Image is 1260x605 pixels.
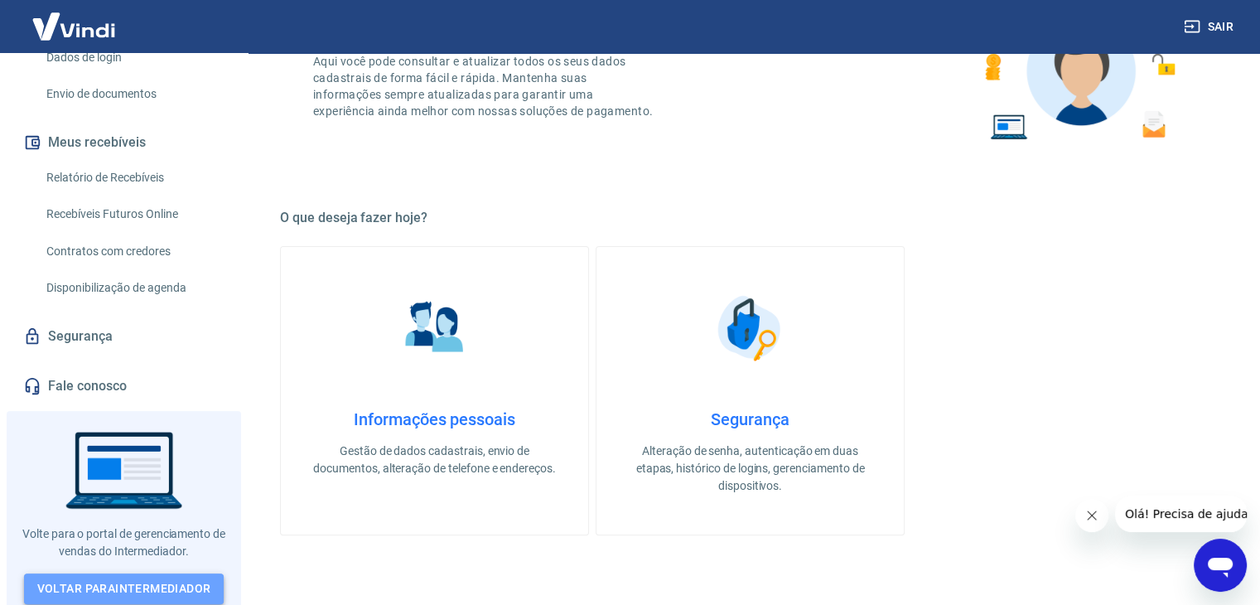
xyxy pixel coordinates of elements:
[40,235,228,269] a: Contratos com credores
[623,409,877,429] h4: Segurança
[1194,539,1247,592] iframe: Botão para abrir a janela de mensagens
[40,161,228,195] a: Relatório de Recebíveis
[1115,496,1247,532] iframe: Mensagem da empresa
[24,574,224,604] a: Voltar paraIntermediador
[307,409,562,429] h4: Informações pessoais
[20,1,128,51] img: Vindi
[596,246,905,535] a: SegurançaSegurançaAlteração de senha, autenticação em duas etapas, histórico de logins, gerenciam...
[20,318,228,355] a: Segurança
[393,287,476,370] img: Informações pessoais
[280,246,589,535] a: Informações pessoaisInformações pessoaisGestão de dados cadastrais, envio de documentos, alteraçã...
[20,124,228,161] button: Meus recebíveis
[10,12,139,25] span: Olá! Precisa de ajuda?
[20,368,228,404] a: Fale conosco
[1180,12,1240,42] button: Sair
[1075,499,1108,532] iframe: Fechar mensagem
[709,287,792,370] img: Segurança
[40,197,228,231] a: Recebíveis Futuros Online
[40,271,228,305] a: Disponibilização de agenda
[313,53,656,119] p: Aqui você pode consultar e atualizar todos os seus dados cadastrais de forma fácil e rápida. Mant...
[280,210,1220,226] h5: O que deseja fazer hoje?
[40,41,228,75] a: Dados de login
[40,77,228,111] a: Envio de documentos
[623,443,877,495] p: Alteração de senha, autenticação em duas etapas, histórico de logins, gerenciamento de dispositivos.
[307,443,562,477] p: Gestão de dados cadastrais, envio de documentos, alteração de telefone e endereços.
